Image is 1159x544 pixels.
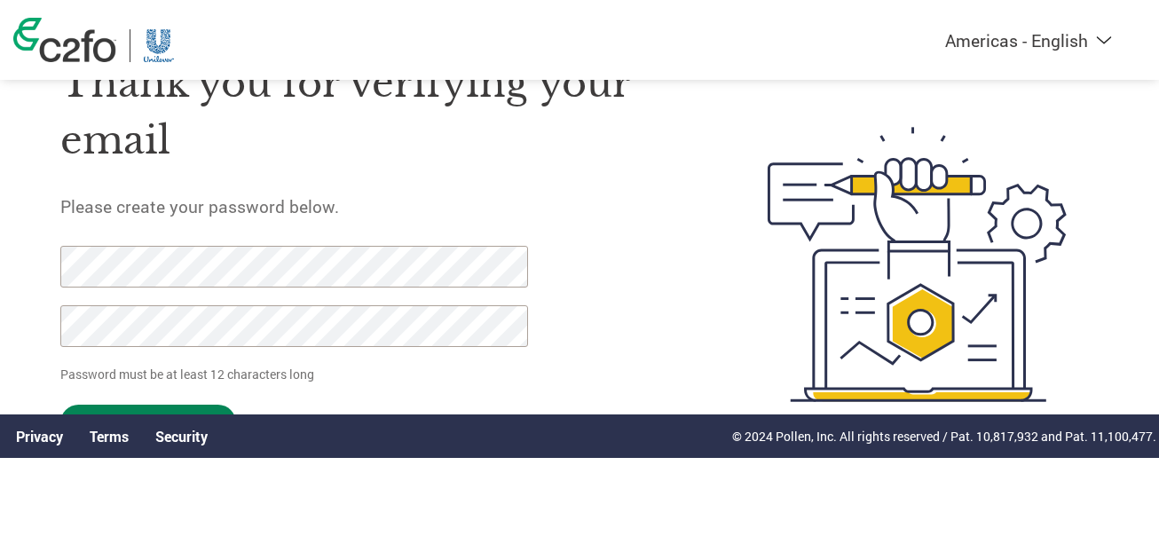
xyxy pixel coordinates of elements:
[60,365,534,383] p: Password must be at least 12 characters long
[60,195,683,217] h5: Please create your password below.
[736,29,1100,500] img: create-password
[144,29,174,62] img: Unilever
[90,427,129,445] a: Terms
[326,413,439,433] a: Contact Support
[13,18,116,62] img: c2fo logo
[155,427,208,445] a: Security
[246,413,439,433] span: Need help?
[732,427,1156,445] p: © 2024 Pollen, Inc. All rights reserved / Pat. 10,817,932 and Pat. 11,100,477.
[60,405,236,441] input: Set Password
[16,427,63,445] a: Privacy
[60,55,683,170] h1: Thank you for verifying your email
